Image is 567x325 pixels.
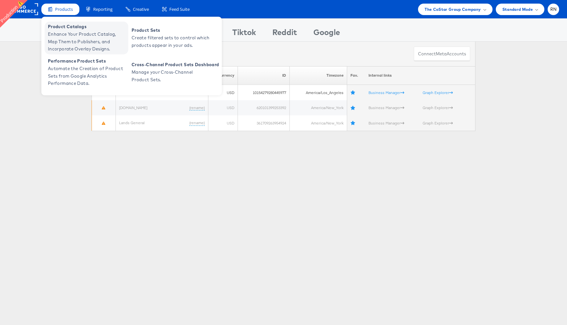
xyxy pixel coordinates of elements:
[423,90,453,95] a: Graph Explorer
[272,27,297,41] div: Reddit
[133,6,149,12] span: Creative
[550,7,557,11] span: RN
[132,34,210,49] span: Create filtered sets to control which products appear in your ads.
[48,23,127,30] span: Product Catalogs
[502,6,533,13] span: Standard Mode
[238,100,290,116] td: 620101399253392
[128,56,220,89] a: Cross-Channel Product Sets Dashboard Manage your Cross-Channel Product Sets.
[119,105,147,110] a: [DOMAIN_NAME]
[169,6,190,12] span: Feed Suite
[290,66,347,85] th: Timezone
[368,105,404,110] a: Business Manager
[368,121,404,125] a: Business Manager
[238,85,290,100] td: 10154279280445977
[48,65,127,87] span: Automate the Creation of Product Sets from Google Analytics Performance Data.
[290,85,347,100] td: America/Los_Angeles
[208,85,238,100] td: USD
[132,61,219,68] span: Cross-Channel Product Sets Dashboard
[425,6,481,13] span: The CoStar Group Company
[368,90,404,95] a: Business Manager
[290,100,347,116] td: America/New_York
[119,120,145,125] a: Lands General
[238,66,290,85] th: ID
[208,115,238,131] td: USD
[48,30,127,53] span: Enhance Your Product Catalog, Map Them to Publishers, and Incorporate Overlay Designs.
[290,115,347,131] td: America/New_York
[208,100,238,116] td: USD
[132,68,210,84] span: Manage your Cross-Channel Product Sets.
[132,27,210,34] span: Product Sets
[93,6,113,12] span: Reporting
[313,27,340,41] div: Google
[55,6,73,12] span: Products
[189,105,205,111] a: (rename)
[436,51,447,57] span: meta
[189,120,205,126] a: (rename)
[423,105,453,110] a: Graph Explorer
[128,22,212,54] a: Product Sets Create filtered sets to control which products appear in your ads.
[414,47,470,61] button: ConnectmetaAccounts
[238,115,290,131] td: 361709263954924
[232,27,256,41] div: Tiktok
[45,56,128,89] a: Performance Product Sets Automate the Creation of Product Sets from Google Analytics Performance ...
[48,57,127,65] span: Performance Product Sets
[208,66,238,85] th: Currency
[423,121,453,125] a: Graph Explorer
[45,22,128,54] a: Product Catalogs Enhance Your Product Catalog, Map Them to Publishers, and Incorporate Overlay De...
